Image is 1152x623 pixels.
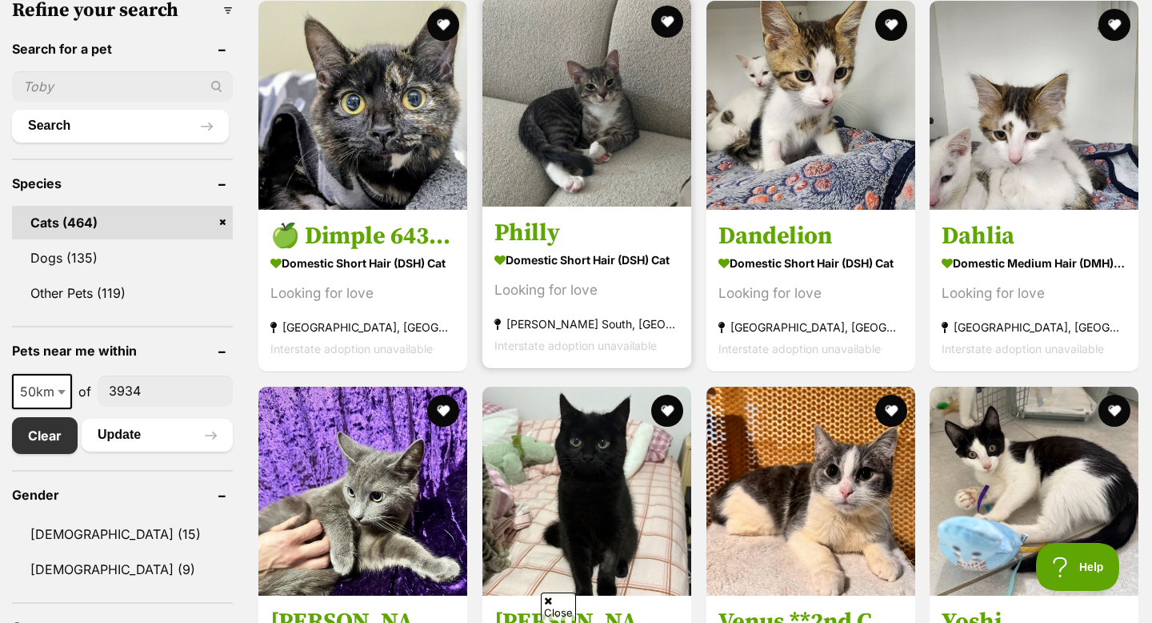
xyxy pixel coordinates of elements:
[1036,543,1120,591] iframe: Help Scout Beacon - Open
[270,283,455,304] div: Looking for love
[258,387,467,596] img: Tim Tam - Domestic Short Hair (DSH) Cat
[427,395,459,427] button: favourite
[258,209,467,372] a: 🍏 Dimple 6431 🍏 Domestic Short Hair (DSH) Cat Looking for love [GEOGRAPHIC_DATA], [GEOGRAPHIC_DAT...
[427,9,459,41] button: favourite
[1098,9,1130,41] button: favourite
[651,6,683,38] button: favourite
[98,376,233,406] input: postcode
[82,419,233,451] button: Update
[718,342,881,356] span: Interstate adoption unavailable
[942,283,1126,304] div: Looking for love
[494,279,679,301] div: Looking for love
[12,344,233,358] header: Pets near me within
[942,316,1126,338] strong: [GEOGRAPHIC_DATA], [GEOGRAPHIC_DATA]
[718,251,903,275] strong: Domestic Short Hair (DSH) Cat
[14,380,70,403] span: 50km
[494,248,679,271] strong: Domestic Short Hair (DSH) Cat
[12,110,229,142] button: Search
[270,251,455,275] strong: Domestic Short Hair (DSH) Cat
[10,10,86,84] p: Find your local Orthodontist
[930,1,1138,210] img: Dahlia - Domestic Medium Hair (DMH) Cat
[482,206,691,368] a: Philly Domestic Short Hair (DSH) Cat Looking for love [PERSON_NAME] South, [GEOGRAPHIC_DATA] Inte...
[270,221,455,251] h3: 🍏 Dimple 6431 🍏
[12,42,233,56] header: Search for a pet
[651,395,683,427] button: favourite
[12,417,78,454] a: Clear
[494,218,679,248] h3: Philly
[718,283,903,304] div: Looking for love
[494,313,679,335] strong: [PERSON_NAME] South, [GEOGRAPHIC_DATA]
[12,176,233,191] header: Species
[874,9,906,41] button: favourite
[718,221,903,251] h3: Dandelion
[12,488,233,502] header: Gender
[12,71,233,102] input: Toby
[12,276,233,310] a: Other Pets (119)
[11,20,363,42] span: Discover how Square helped Lox In A Box expand with easy loans and seamless order management for ...
[706,1,915,210] img: Dandelion - Domestic Short Hair (DSH) Cat
[12,553,233,586] a: [DEMOGRAPHIC_DATA] (9)
[10,89,86,156] span: Get expert orthodontic advice to build your dream smile — no referral needed!
[270,342,433,356] span: Interstate adoption unavailable
[12,206,233,239] a: Cats (464)
[12,374,72,409] span: 50km
[874,395,906,427] button: favourite
[706,209,915,372] a: Dandelion Domestic Short Hair (DSH) Cat Looking for love [GEOGRAPHIC_DATA], [GEOGRAPHIC_DATA] Int...
[12,241,233,275] a: Dogs (135)
[78,382,91,401] span: of
[942,342,1104,356] span: Interstate adoption unavailable
[942,221,1126,251] h3: Dahlia
[482,387,691,596] img: Jiji Mewell - Domestic Short Hair (DSH) Cat
[1098,395,1130,427] button: favourite
[12,517,233,551] a: [DEMOGRAPHIC_DATA] (15)
[270,316,455,338] strong: [GEOGRAPHIC_DATA], [GEOGRAPHIC_DATA]
[494,339,657,352] span: Interstate adoption unavailable
[541,593,576,621] span: Close
[706,387,915,596] img: Venus **2nd Chance Cat Rescue** - Domestic Short Hair (DSH) Cat
[942,251,1126,275] strong: Domestic Medium Hair (DMH) Cat
[930,209,1138,372] a: Dahlia Domestic Medium Hair (DMH) Cat Looking for love [GEOGRAPHIC_DATA], [GEOGRAPHIC_DATA] Inter...
[930,387,1138,596] img: Yoshi - Domestic Short Hair (DSH) Cat
[258,1,467,210] img: 🍏 Dimple 6431 🍏 - Domestic Short Hair (DSH) Cat
[718,316,903,338] strong: [GEOGRAPHIC_DATA], [GEOGRAPHIC_DATA]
